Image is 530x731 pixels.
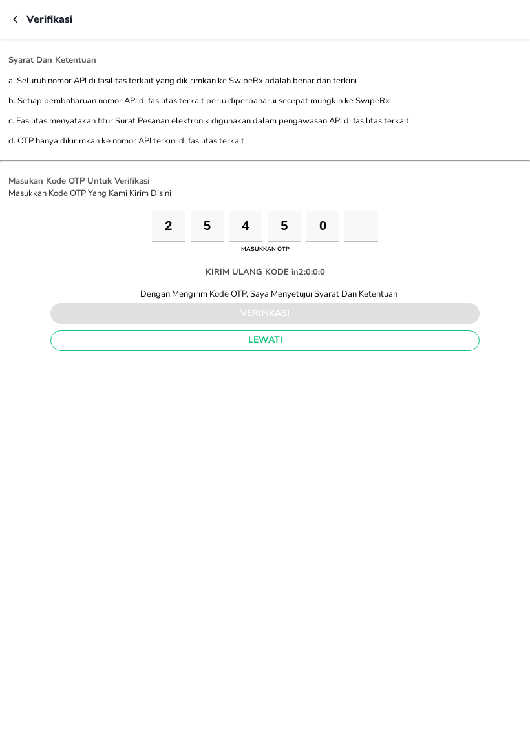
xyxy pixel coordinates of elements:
[152,211,185,242] input: Please enter OTP character 1
[229,211,262,242] input: Please enter OTP character 3
[132,288,398,300] div: Dengan Mengirim Kode OTP, Saya Menyetujui Syarat Dan Ketentuan
[306,211,340,242] input: Please enter OTP character 5
[50,330,480,351] button: lewati
[61,332,469,348] span: lewati
[238,242,293,257] div: MASUKKAN OTP
[268,211,301,242] input: Please enter OTP character 4
[344,211,378,242] input: Please enter OTP character 6
[26,12,72,27] p: Verifikasi
[191,211,224,242] input: Please enter OTP character 2
[195,256,335,288] div: KIRIM ULANG KODE in2:0:0:0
